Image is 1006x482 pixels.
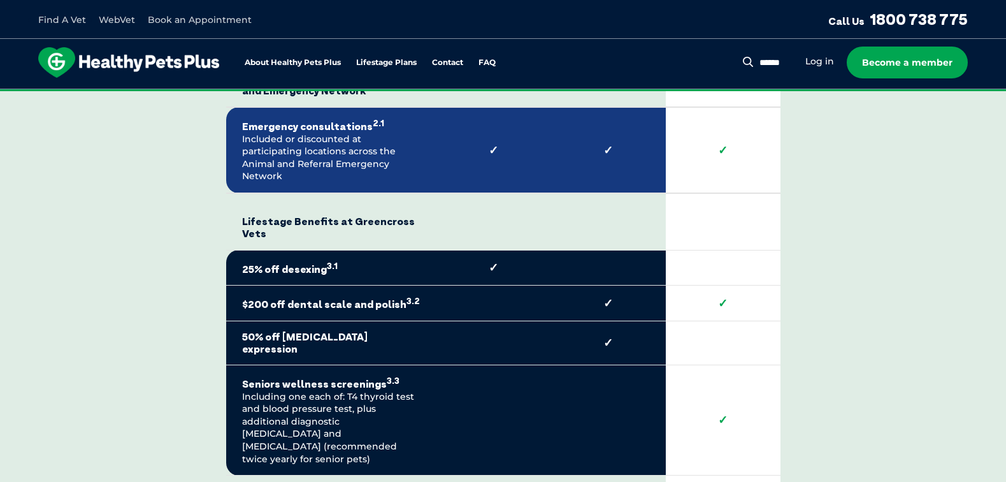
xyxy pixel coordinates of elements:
[432,59,463,67] a: Contact
[245,59,341,67] a: About Healthy Pets Plus
[38,14,86,26] a: Find A Vet
[740,55,756,68] button: Search
[567,143,650,157] strong: ✓
[327,261,338,271] sup: 3.1
[452,261,535,275] strong: ✓
[226,107,436,193] td: Included or discounted at participating locations across the Animal and Referral Emergency Network
[828,15,865,27] span: Call Us
[805,55,834,68] a: Log in
[682,143,765,157] strong: ✓
[387,376,399,386] sup: 3.3
[373,118,384,128] sup: 2.1
[356,59,417,67] a: Lifestage Plans
[567,296,650,310] strong: ✓
[242,295,420,311] strong: $200 off dental scale and polish
[242,260,420,276] strong: 25% off desexing
[567,336,650,350] strong: ✓
[265,89,741,101] span: Proactive, preventative wellness program designed to keep your pet healthier and happier for longer
[242,203,420,240] strong: Lifestage Benefits at Greencross Vets
[242,331,420,355] strong: 50% off [MEDICAL_DATA] expression
[99,14,135,26] a: WebVet
[478,59,496,67] a: FAQ
[226,365,436,476] td: Including one each of: T4 thyroid test and blood pressure test, plus additional diagnostic [MEDIC...
[682,413,765,427] strong: ✓
[242,117,420,133] strong: Emergency consultations
[682,296,765,310] strong: ✓
[847,47,968,78] a: Become a member
[828,10,968,29] a: Call Us1800 738 775
[406,296,420,306] sup: 3.2
[452,143,535,157] strong: ✓
[242,375,420,391] strong: Seniors wellness screenings
[38,47,219,78] img: hpp-logo
[148,14,252,26] a: Book an Appointment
